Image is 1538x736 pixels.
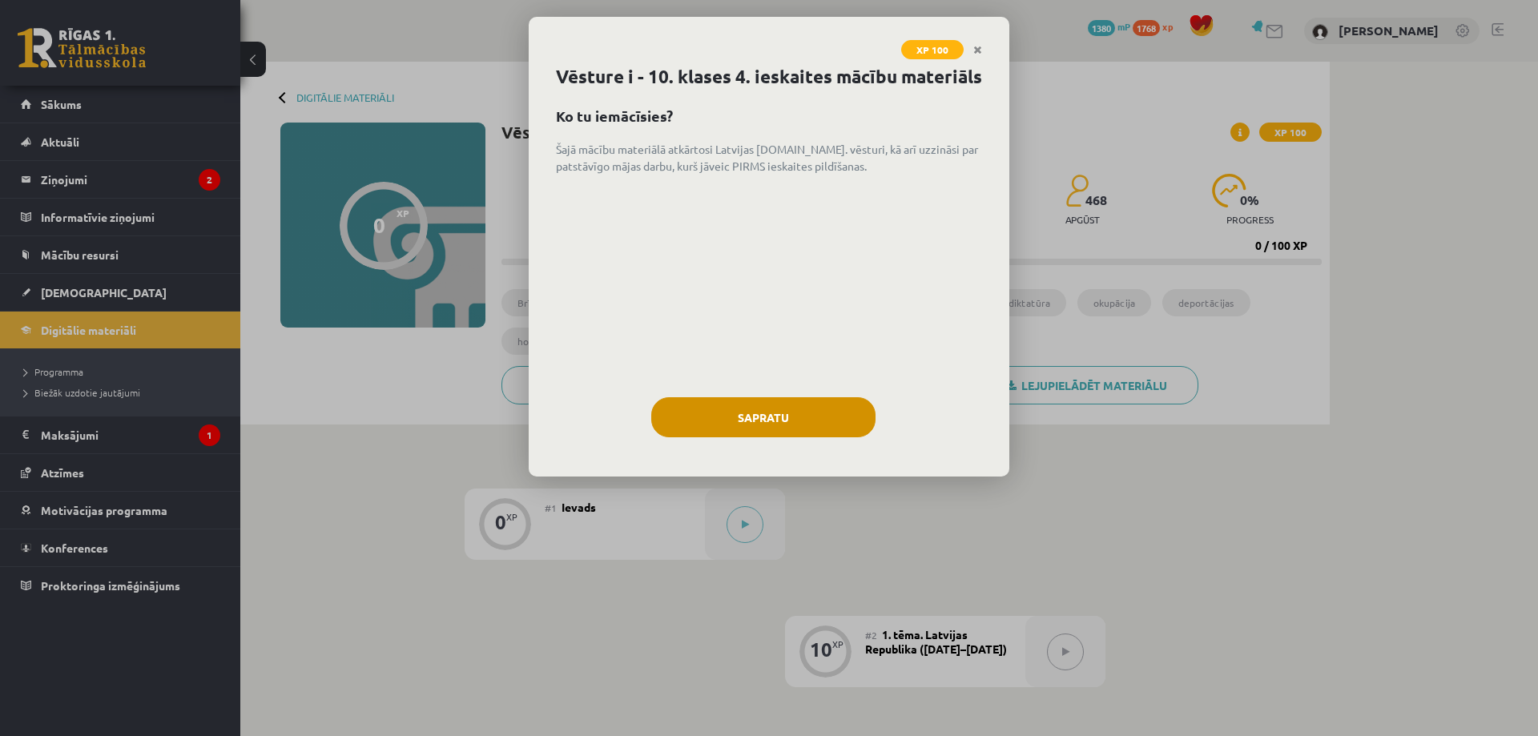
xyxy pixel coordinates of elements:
p: Šajā mācību materiālā atkārtosi Latvijas [DOMAIN_NAME]. vēsturi, kā arī uzzināsi par patstāvīgo m... [556,141,982,175]
button: Sapratu [651,397,876,437]
h2: Ko tu iemācīsies? [556,105,982,127]
h1: Vēsture i - 10. klases 4. ieskaites mācību materiāls [556,63,982,90]
a: Close [964,34,992,66]
span: XP 100 [901,40,964,59]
